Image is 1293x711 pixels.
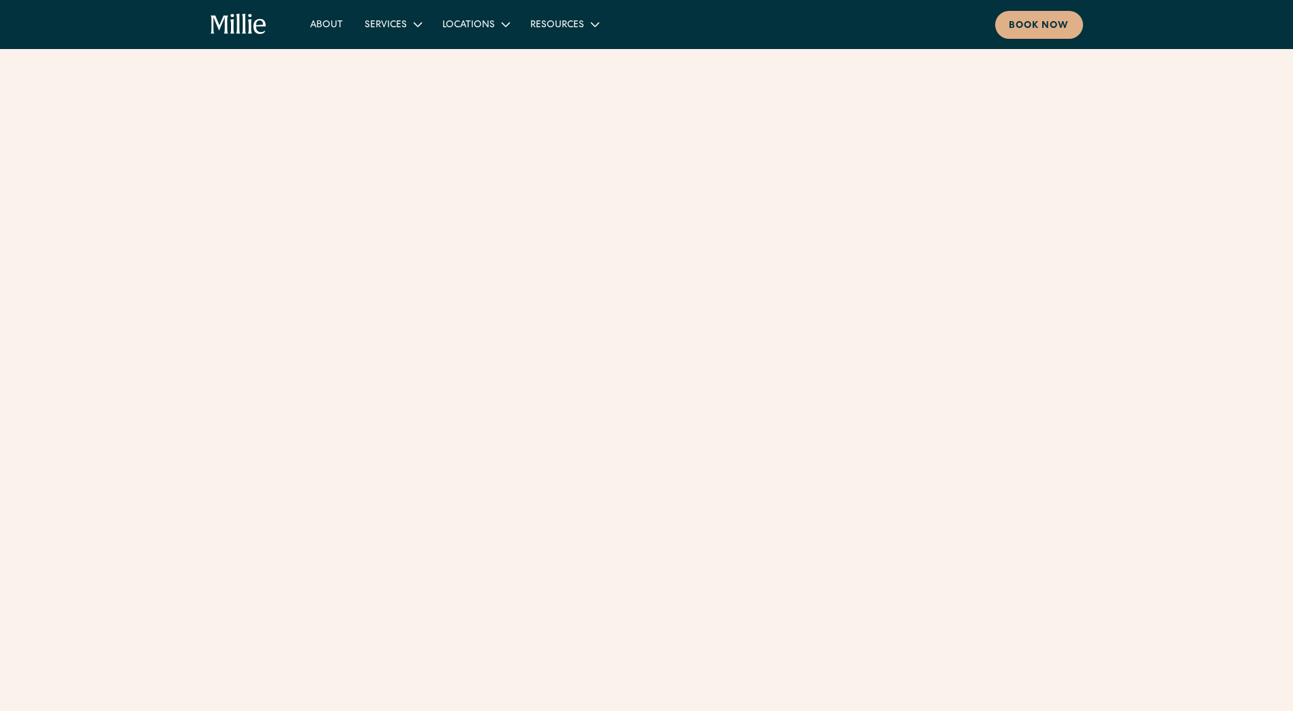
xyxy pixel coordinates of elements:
a: home [211,14,267,35]
a: About [299,13,354,35]
div: Book now [1009,19,1069,33]
div: Services [354,13,431,35]
div: Resources [519,13,609,35]
div: Locations [431,13,519,35]
a: Book now [995,11,1083,39]
div: Services [365,18,407,33]
div: Resources [530,18,584,33]
div: Locations [442,18,495,33]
